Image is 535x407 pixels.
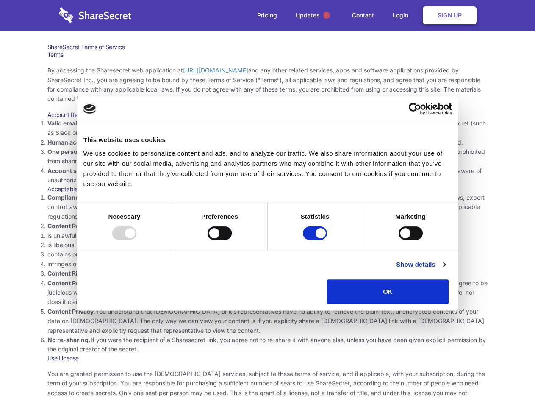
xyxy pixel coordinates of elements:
li: contains or installs any active malware or exploits, or uses our platform for exploit delivery (s... [47,250,488,259]
h3: Terms [47,51,488,59]
p: By accessing the Sharesecret web application at and any other related services, apps and software... [47,66,488,104]
img: logo [83,104,96,114]
a: Contact [344,2,383,28]
strong: Statistics [301,213,330,220]
div: We use cookies to personalize content and ads, and to analyze our traffic. We also share informat... [83,148,452,189]
div: This website uses cookies [83,135,452,145]
h3: Account Requirements [47,111,488,119]
li: is libelous, defamatory, or fraudulent [47,240,488,250]
li: You are responsible for your own account security, including the security of your Sharesecret acc... [47,166,488,185]
h1: ShareSecret Terms of Service [47,43,488,51]
strong: Content Responsibility. [47,279,115,287]
li: Your use of the Sharesecret must not violate any applicable laws, including copyright or trademar... [47,193,488,221]
li: You agree NOT to use Sharesecret to upload or share content that: [47,221,488,269]
strong: Content Restrictions. [47,222,109,229]
a: Show details [396,259,445,270]
strong: Content Rights. [47,270,93,277]
strong: Content Privacy. [47,308,95,315]
strong: Marketing [395,213,426,220]
strong: Account security. [47,167,99,174]
span: 1 [323,12,330,19]
strong: One person per account. [47,148,119,155]
button: OK [327,279,449,304]
li: infringes on any proprietary right of any party, including patent, trademark, trade secret, copyr... [47,259,488,269]
strong: Necessary [108,213,141,220]
li: You must provide a valid email address, either directly, or through approved third-party integrat... [47,119,488,138]
h3: Acceptable Use [47,185,488,193]
a: Usercentrics Cookiebot - opens in a new window [378,103,452,115]
h3: Use License [47,354,488,362]
li: is unlawful or promotes unlawful activities [47,231,488,240]
li: You agree that you will use Sharesecret only to secure and share content that you have the right ... [47,269,488,278]
strong: Preferences [201,213,238,220]
strong: No re-sharing. [47,336,91,343]
strong: Compliance with local laws and regulations. [47,194,175,201]
li: You are solely responsible for the content you share on Sharesecret, and with the people you shar... [47,279,488,307]
a: Pricing [249,2,286,28]
a: Login [384,2,421,28]
li: Only human beings may create accounts. “Bot” accounts — those created by software, in an automate... [47,138,488,147]
li: If you were the recipient of a Sharesecret link, you agree not to re-share it with anyone else, u... [47,335,488,354]
img: logo-wordmark-white-trans-d4663122ce5f474addd5e946df7df03e33cb6a1c49d2221995e7729f52c070b2.svg [59,7,131,23]
strong: Human accounts. [47,139,99,146]
strong: Valid email. [47,120,81,127]
li: You understand that [DEMOGRAPHIC_DATA] or it’s representatives have no ability to retrieve the pl... [47,307,488,335]
a: Sign Up [423,6,477,24]
li: You are not allowed to share account credentials. Each account is dedicated to the individual who... [47,147,488,166]
a: [URL][DOMAIN_NAME] [183,67,248,74]
p: You are granted permission to use the [DEMOGRAPHIC_DATA] services, subject to these terms of serv... [47,369,488,398]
